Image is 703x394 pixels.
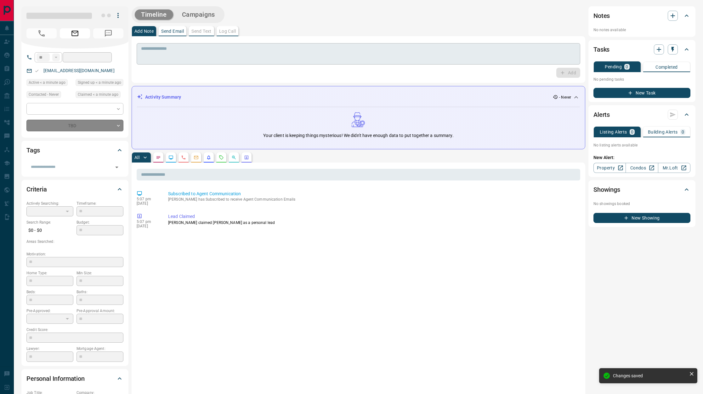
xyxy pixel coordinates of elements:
span: No Number [26,28,57,38]
p: [PERSON_NAME] has Subscribed to receive Agent Communication Emails [168,197,578,202]
span: Active < a minute ago [29,79,65,86]
p: $0 - $0 [26,225,73,236]
p: 0 [682,130,684,134]
p: 5:07 pm [137,197,159,201]
svg: Calls [181,155,186,160]
p: No pending tasks [593,75,690,84]
div: Criteria [26,182,123,197]
div: Changes saved [613,373,687,378]
p: [PERSON_NAME] claimed [PERSON_NAME] as a personal lead [168,220,578,226]
p: No listing alerts available [593,142,690,148]
p: Building Alerts [648,130,678,134]
div: Mon Aug 18 2025 [76,91,123,100]
a: Mr.Loft [658,163,690,173]
p: Subscribed to Agent Communication [168,191,578,197]
svg: Email Valid [35,69,39,73]
svg: Agent Actions [244,155,249,160]
p: New Alert: [593,154,690,161]
div: Tasks [593,42,690,57]
svg: Opportunities [231,155,236,160]
button: Campaigns [176,9,221,20]
div: Activity Summary- Never [137,91,580,103]
div: Alerts [593,107,690,122]
svg: Requests [219,155,224,160]
a: Condos [626,163,658,173]
p: Timeframe: [77,201,123,206]
p: Lawyer: [26,346,73,351]
p: 0 [626,65,628,69]
h2: Tasks [593,44,609,54]
p: Budget: [77,220,123,225]
span: No Number [93,28,123,38]
p: No notes available [593,27,690,33]
h2: Criteria [26,184,47,194]
span: Claimed < a minute ago [78,91,118,98]
p: Listing Alerts [600,130,627,134]
svg: Notes [156,155,161,160]
p: Pending [605,65,622,69]
p: No showings booked [593,201,690,207]
p: Your client is keeping things mysterious! We didn't have enough data to put together a summary. [263,132,453,139]
h2: Alerts [593,110,610,120]
div: TBD [26,120,123,131]
button: Open [112,163,121,172]
p: Search Range: [26,220,73,225]
a: Property [593,163,626,173]
span: Email [60,28,90,38]
h2: Tags [26,145,40,155]
p: 0 [631,130,633,134]
div: Mon Aug 18 2025 [26,79,72,88]
p: [DATE] [137,201,159,206]
div: Notes [593,8,690,23]
svg: Lead Browsing Activity [168,155,173,160]
p: Activity Summary [145,94,181,100]
h2: Showings [593,185,620,195]
div: Mon Aug 18 2025 [76,79,123,88]
p: Add Note [134,29,154,33]
p: Pre-Approved: [26,308,73,314]
p: Mortgage Agent: [77,346,123,351]
p: Min Size: [77,270,123,276]
svg: Listing Alerts [206,155,211,160]
a: [EMAIL_ADDRESS][DOMAIN_NAME] [43,68,115,73]
p: Baths: [77,289,123,295]
p: Credit Score: [26,327,123,333]
p: Beds: [26,289,73,295]
svg: Emails [194,155,199,160]
p: - Never [559,94,571,100]
p: Completed [655,65,678,69]
p: Home Type: [26,270,73,276]
span: Signed up < a minute ago [78,79,121,86]
button: Timeline [135,9,173,20]
h2: Notes [593,11,610,21]
p: Pre-Approval Amount: [77,308,123,314]
button: New Task [593,88,690,98]
p: Actively Searching: [26,201,73,206]
p: All [134,155,139,160]
p: Lead Claimed [168,213,578,220]
div: Personal Information [26,371,123,386]
button: New Showing [593,213,690,223]
p: Send Email [161,29,184,33]
h2: Personal Information [26,374,85,384]
p: [DATE] [137,224,159,228]
div: Tags [26,143,123,158]
p: Areas Searched: [26,239,123,244]
div: Showings [593,182,690,197]
p: 5:07 pm [137,220,159,224]
span: Contacted - Never [29,91,59,98]
p: Motivation: [26,251,123,257]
